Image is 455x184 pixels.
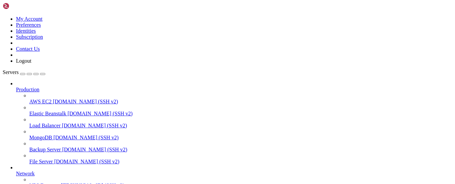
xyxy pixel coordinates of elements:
[29,135,52,140] span: MongoDB
[16,58,31,64] a: Logout
[16,46,40,52] a: Contact Us
[29,105,452,117] li: Elastic Beanstalk [DOMAIN_NAME] (SSH v2)
[3,3,41,9] img: Shellngn
[29,147,61,152] span: Backup Server
[16,28,36,34] a: Identities
[16,171,35,176] span: Network
[3,69,19,75] span: Servers
[68,111,133,116] span: [DOMAIN_NAME] (SSH v2)
[16,34,43,40] a: Subscription
[16,87,452,93] a: Production
[16,87,39,92] span: Production
[53,135,119,140] span: [DOMAIN_NAME] (SSH v2)
[29,93,452,105] li: AWS EC2 [DOMAIN_NAME] (SSH v2)
[62,147,128,152] span: [DOMAIN_NAME] (SSH v2)
[53,99,118,104] span: [DOMAIN_NAME] (SSH v2)
[16,171,452,177] a: Network
[54,159,120,164] span: [DOMAIN_NAME] (SSH v2)
[29,99,52,104] span: AWS EC2
[29,147,452,153] a: Backup Server [DOMAIN_NAME] (SSH v2)
[29,111,452,117] a: Elastic Beanstalk [DOMAIN_NAME] (SSH v2)
[29,129,452,141] li: MongoDB [DOMAIN_NAME] (SSH v2)
[29,123,61,128] span: Load Balancer
[29,99,452,105] a: AWS EC2 [DOMAIN_NAME] (SSH v2)
[29,141,452,153] li: Backup Server [DOMAIN_NAME] (SSH v2)
[29,159,452,165] a: File Server [DOMAIN_NAME] (SSH v2)
[62,123,127,128] span: [DOMAIN_NAME] (SSH v2)
[29,135,452,141] a: MongoDB [DOMAIN_NAME] (SSH v2)
[29,117,452,129] li: Load Balancer [DOMAIN_NAME] (SSH v2)
[16,81,452,165] li: Production
[29,159,53,164] span: File Server
[29,111,66,116] span: Elastic Beanstalk
[16,22,41,28] a: Preferences
[29,153,452,165] li: File Server [DOMAIN_NAME] (SSH v2)
[16,16,43,22] a: My Account
[3,69,45,75] a: Servers
[29,123,452,129] a: Load Balancer [DOMAIN_NAME] (SSH v2)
